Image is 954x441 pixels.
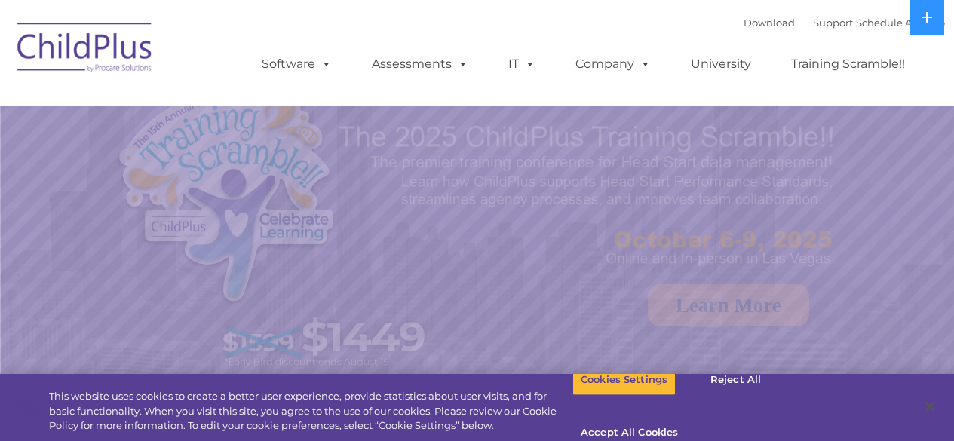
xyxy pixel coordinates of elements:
[247,49,347,79] a: Software
[689,364,783,396] button: Reject All
[744,17,945,29] font: |
[676,49,766,79] a: University
[856,17,945,29] a: Schedule A Demo
[10,12,161,87] img: ChildPlus by Procare Solutions
[357,49,483,79] a: Assessments
[776,49,920,79] a: Training Scramble!!
[493,49,551,79] a: IT
[913,390,946,423] button: Close
[49,389,572,433] div: This website uses cookies to create a better user experience, provide statistics about user visit...
[560,49,666,79] a: Company
[572,364,676,396] button: Cookies Settings
[648,284,809,326] a: Learn More
[744,17,795,29] a: Download
[813,17,853,29] a: Support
